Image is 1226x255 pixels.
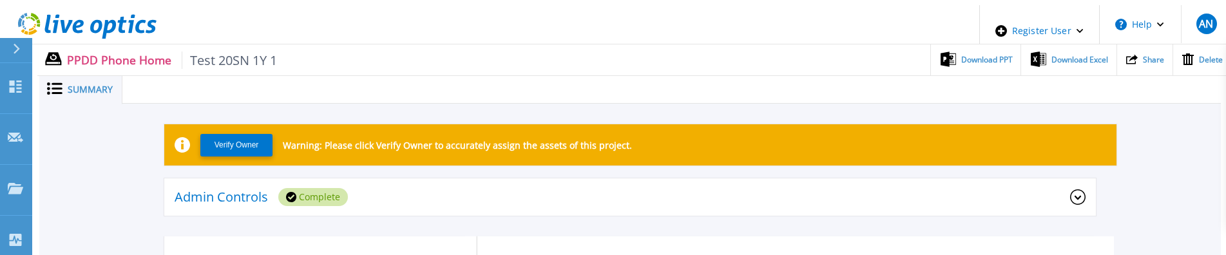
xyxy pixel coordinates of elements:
[1199,19,1213,29] span: AN
[200,134,273,156] button: Verify Owner
[278,188,348,206] div: Complete
[1100,5,1180,44] button: Help
[283,139,632,151] p: Warning: Please click Verify Owner to accurately assign the assets of this project.
[1143,56,1164,64] span: Share
[980,5,1099,57] div: Register User
[68,85,113,94] span: Summary
[961,56,1013,64] span: Download PPT
[182,52,278,69] span: Test 20SN 1Y 1
[1199,56,1223,64] span: Delete
[1051,56,1108,64] span: Download Excel
[67,52,278,69] p: PPDD Phone Home
[175,191,268,203] p: Admin Controls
